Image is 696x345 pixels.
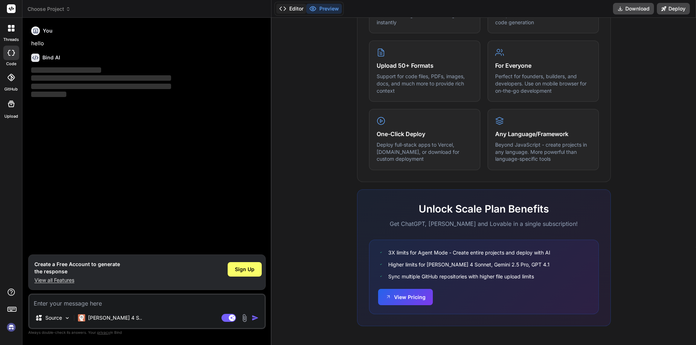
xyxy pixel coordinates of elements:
[388,261,550,268] span: Higher limits for [PERSON_NAME] 4 Sonnet, Gemini 2.5 Pro, GPT 4.1
[97,330,110,335] span: privacy
[31,39,264,48] p: hello
[43,27,53,34] h6: You
[377,61,473,70] h4: Upload 50+ Formats
[31,75,171,81] span: ‌
[613,3,654,14] button: Download
[3,37,19,43] label: threads
[34,261,120,275] h1: Create a Free Account to generate the response
[31,67,101,73] span: ‌
[45,314,62,321] p: Source
[64,315,70,321] img: Pick Models
[31,84,171,89] span: ‌
[240,314,249,322] img: attachment
[495,130,591,138] h4: Any Language/Framework
[31,92,66,97] span: ‌
[34,277,120,284] p: View all Features
[388,273,534,280] span: Sync multiple GitHub repositories with higher file upload limits
[378,289,433,305] button: View Pricing
[377,73,473,94] p: Support for code files, PDFs, images, docs, and much more to provide rich context
[369,201,599,216] h2: Unlock Scale Plan Benefits
[28,329,266,336] p: Always double-check its answers. Your in Bind
[252,314,259,321] img: icon
[276,4,306,14] button: Editor
[6,61,16,67] label: code
[377,141,473,163] p: Deploy full-stack apps to Vercel, [DOMAIN_NAME], or download for custom deployment
[388,249,550,256] span: 3X limits for Agent Mode - Create entire projects and deploy with AI
[657,3,690,14] button: Deploy
[28,5,71,13] span: Choose Project
[5,321,17,333] img: signin
[377,130,473,138] h4: One-Click Deploy
[369,219,599,228] p: Get ChatGPT, [PERSON_NAME] and Lovable in a single subscription!
[495,73,591,94] p: Perfect for founders, builders, and developers. Use on mobile browser for on-the-go development
[4,86,18,92] label: GitHub
[42,54,60,61] h6: Bind AI
[495,61,591,70] h4: For Everyone
[306,4,342,14] button: Preview
[235,266,254,273] span: Sign Up
[495,141,591,163] p: Beyond JavaScript - create projects in any language. More powerful than language-specific tools
[4,113,18,119] label: Upload
[88,314,142,321] p: [PERSON_NAME] 4 S..
[78,314,85,321] img: Claude 4 Sonnet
